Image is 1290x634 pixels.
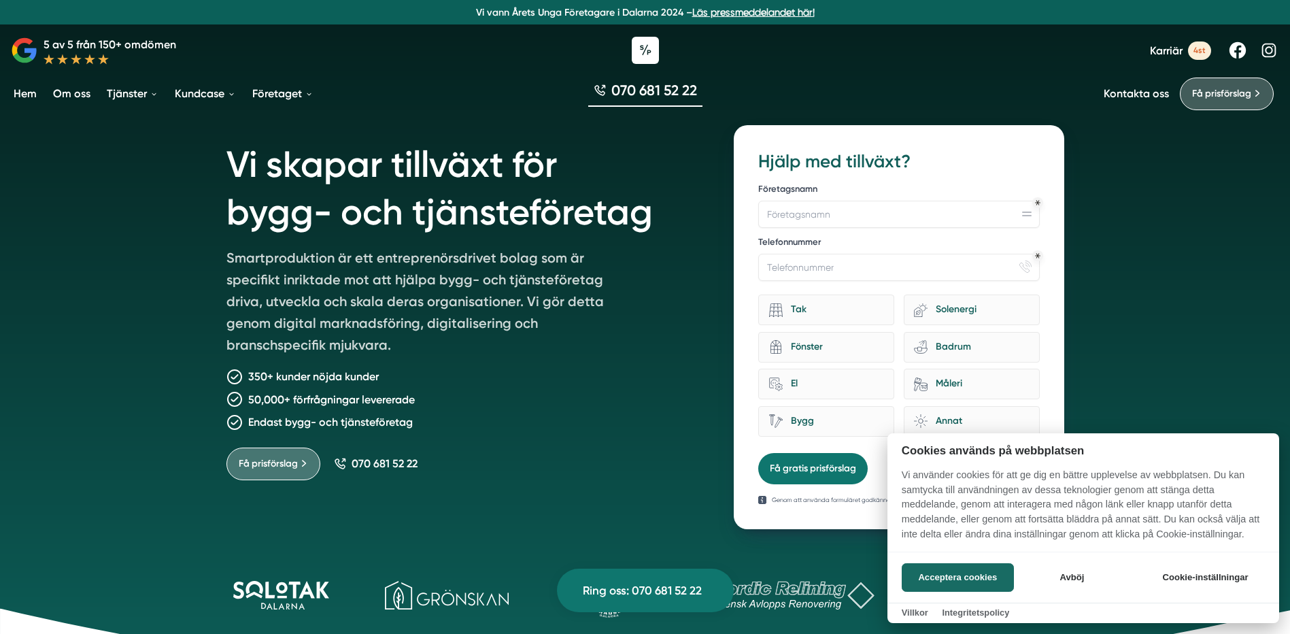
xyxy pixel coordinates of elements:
a: Integritetspolicy [942,607,1009,618]
button: Acceptera cookies [902,563,1014,592]
button: Cookie-inställningar [1146,563,1265,592]
h2: Cookies används på webbplatsen [887,444,1279,457]
button: Avböj [1018,563,1126,592]
a: Villkor [902,607,928,618]
p: Vi använder cookies för att ge dig en bättre upplevelse av webbplatsen. Du kan samtycka till anvä... [887,468,1279,551]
